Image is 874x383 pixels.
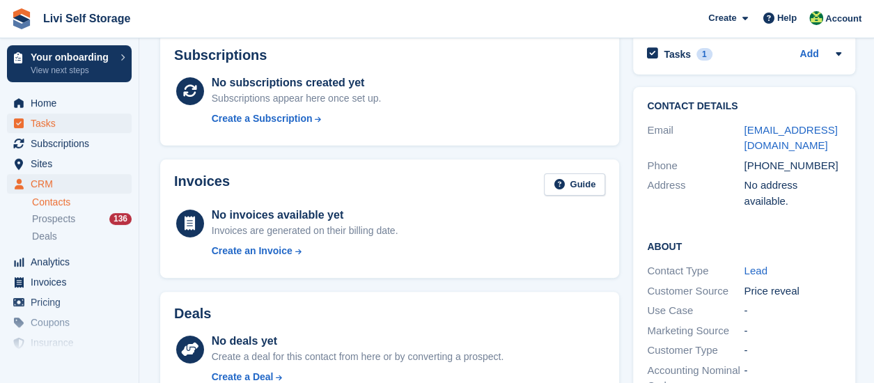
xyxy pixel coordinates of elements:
div: No subscriptions created yet [212,75,382,91]
span: Sites [31,154,114,173]
h2: About [647,239,841,253]
a: Prospects 136 [32,212,132,226]
div: Invoices are generated on their billing date. [212,224,398,238]
a: menu [7,154,132,173]
a: menu [7,252,132,272]
h2: Deals [174,306,211,322]
span: CRM [31,174,114,194]
span: Tasks [31,114,114,133]
span: Invoices [31,272,114,292]
a: Deals [32,229,132,244]
div: Price reveal [744,283,841,299]
a: menu [7,134,132,153]
div: Marketing Source [647,323,744,339]
p: Your onboarding [31,52,114,62]
div: Use Case [647,303,744,319]
a: menu [7,313,132,332]
a: menu [7,333,132,352]
a: Your onboarding View next steps [7,45,132,82]
span: Insurance [31,333,114,352]
div: Customer Type [647,343,744,359]
span: Home [31,93,114,113]
a: Livi Self Storage [38,7,136,30]
img: Alex Handyside [809,11,823,25]
div: 1 [696,48,712,61]
span: Account [825,12,861,26]
div: Create a deal for this contact from here or by converting a prospect. [212,350,504,364]
div: Contact Type [647,263,744,279]
p: View next steps [31,64,114,77]
a: Create an Invoice [212,244,398,258]
a: menu [7,292,132,312]
a: menu [7,93,132,113]
div: Phone [647,158,744,174]
span: Prospects [32,212,75,226]
div: Create a Subscription [212,111,313,126]
span: Pricing [31,292,114,312]
span: Help [777,11,797,25]
a: Add [799,47,818,63]
div: No address available. [744,178,841,209]
div: Email [647,123,744,154]
span: Deals [32,230,57,243]
div: Customer Source [647,283,744,299]
span: Analytics [31,252,114,272]
span: Subscriptions [31,134,114,153]
div: Create an Invoice [212,244,292,258]
div: No invoices available yet [212,207,398,224]
a: Create a Subscription [212,111,382,126]
h2: Subscriptions [174,47,605,63]
div: Subscriptions appear here once set up. [212,91,382,106]
span: Coupons [31,313,114,332]
a: [EMAIL_ADDRESS][DOMAIN_NAME] [744,124,837,152]
a: menu [7,272,132,292]
img: stora-icon-8386f47178a22dfd0bd8f6a31ec36ba5ce8667c1dd55bd0f319d3a0aa187defe.svg [11,8,32,29]
div: 136 [109,213,132,225]
a: Lead [744,265,767,276]
h2: Invoices [174,173,230,196]
a: Contacts [32,196,132,209]
div: - [744,303,841,319]
span: Create [708,11,736,25]
div: - [744,343,841,359]
div: - [744,323,841,339]
a: menu [7,114,132,133]
div: [PHONE_NUMBER] [744,158,841,174]
a: Guide [544,173,605,196]
div: Address [647,178,744,209]
a: menu [7,174,132,194]
h2: Tasks [664,48,691,61]
div: No deals yet [212,333,504,350]
h2: Contact Details [647,101,841,112]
